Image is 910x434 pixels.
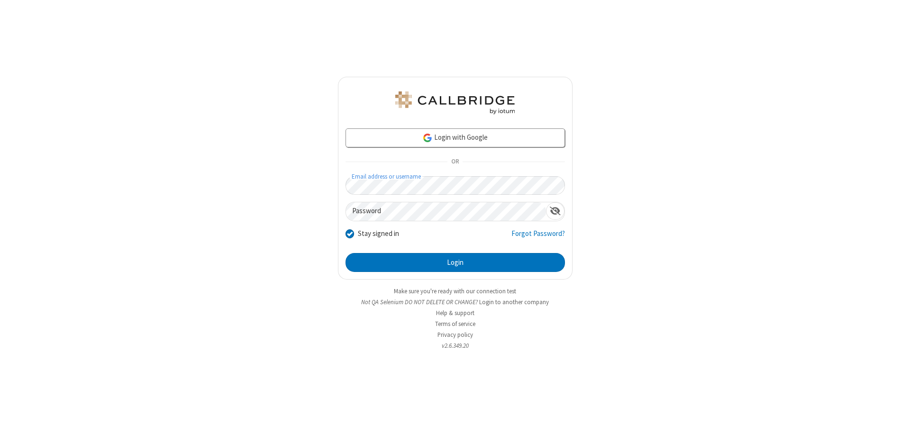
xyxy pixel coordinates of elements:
label: Stay signed in [358,228,399,239]
a: Forgot Password? [511,228,565,246]
button: Login to another company [479,298,549,307]
input: Password [346,202,546,221]
a: Make sure you're ready with our connection test [394,287,516,295]
a: Help & support [436,309,474,317]
button: Login [346,253,565,272]
input: Email address or username [346,176,565,195]
div: Show password [546,202,564,220]
a: Privacy policy [437,331,473,339]
a: Login with Google [346,128,565,147]
img: QA Selenium DO NOT DELETE OR CHANGE [393,91,517,114]
iframe: Chat [886,409,903,427]
li: v2.6.349.20 [338,341,573,350]
a: Terms of service [435,320,475,328]
li: Not QA Selenium DO NOT DELETE OR CHANGE? [338,298,573,307]
span: OR [447,155,463,169]
img: google-icon.png [422,133,433,143]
